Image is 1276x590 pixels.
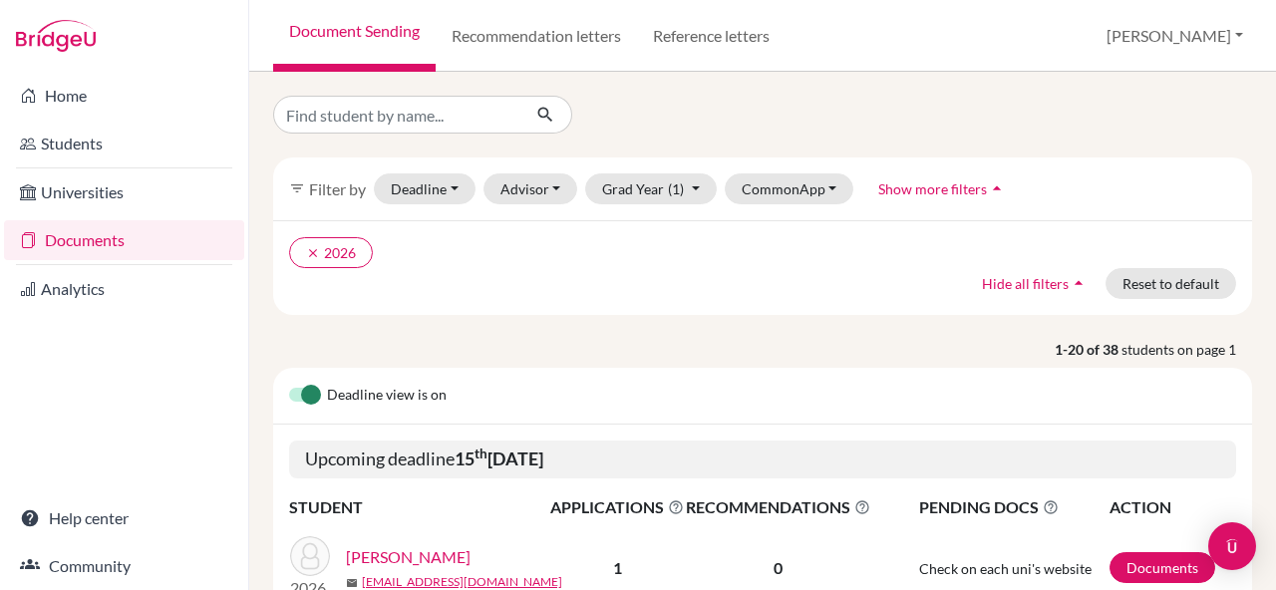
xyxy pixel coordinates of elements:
[668,180,684,197] span: (1)
[327,384,447,408] span: Deadline view is on
[346,545,471,569] a: [PERSON_NAME]
[306,246,320,260] i: clear
[4,498,244,538] a: Help center
[289,237,373,268] button: clear2026
[4,546,244,586] a: Community
[483,173,578,204] button: Advisor
[4,220,244,260] a: Documents
[1106,268,1236,299] button: Reset to default
[475,445,487,461] sup: th
[289,180,305,196] i: filter_list
[4,269,244,309] a: Analytics
[1109,494,1236,520] th: ACTION
[987,178,1007,198] i: arrow_drop_up
[965,268,1106,299] button: Hide all filtersarrow_drop_up
[309,179,366,198] span: Filter by
[613,558,622,577] b: 1
[1055,339,1121,360] strong: 1-20 of 38
[919,495,1108,519] span: PENDING DOCS
[861,173,1024,204] button: Show more filtersarrow_drop_up
[550,495,684,519] span: APPLICATIONS
[725,173,854,204] button: CommonApp
[374,173,476,204] button: Deadline
[4,172,244,212] a: Universities
[1069,273,1089,293] i: arrow_drop_up
[16,20,96,52] img: Bridge-U
[4,76,244,116] a: Home
[273,96,520,134] input: Find student by name...
[4,124,244,163] a: Students
[686,495,870,519] span: RECOMMENDATIONS
[289,494,549,520] th: STUDENT
[290,536,330,576] img: Kato, Reine
[1208,522,1256,570] div: Open Intercom Messenger
[289,441,1236,478] h5: Upcoming deadline
[919,560,1092,577] span: Check on each uni's website
[878,180,987,197] span: Show more filters
[686,556,870,580] p: 0
[1098,17,1252,55] button: [PERSON_NAME]
[1121,339,1252,360] span: students on page 1
[346,577,358,589] span: mail
[455,447,543,469] b: 15 [DATE]
[982,275,1069,292] span: Hide all filters
[585,173,717,204] button: Grad Year(1)
[1110,552,1215,583] a: Documents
